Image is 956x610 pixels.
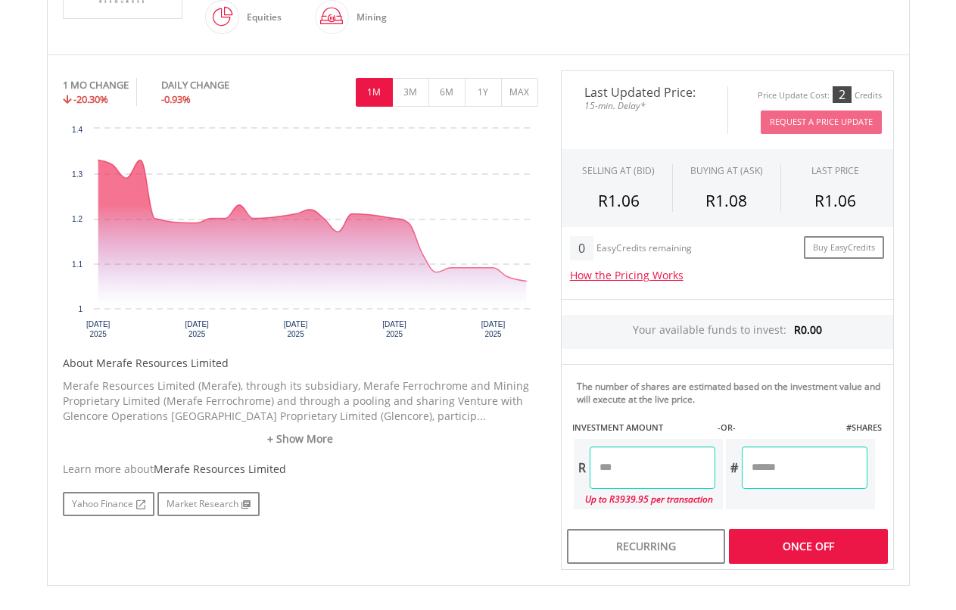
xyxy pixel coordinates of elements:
[284,320,308,338] text: [DATE] 2025
[72,170,83,179] text: 1.3
[794,322,822,337] span: R0.00
[811,164,859,177] div: LAST PRICE
[814,190,856,211] span: R1.06
[726,447,742,489] div: #
[758,90,830,101] div: Price Update Cost:
[63,121,538,348] svg: Interactive chart
[582,164,655,177] div: SELLING AT (BID)
[598,190,640,211] span: R1.06
[63,431,538,447] a: + Show More
[356,78,393,107] button: 1M
[382,320,406,338] text: [DATE] 2025
[570,236,593,260] div: 0
[465,78,502,107] button: 1Y
[428,78,466,107] button: 6M
[804,236,884,260] a: Buy EasyCredits
[573,86,716,98] span: Last Updated Price:
[72,260,83,269] text: 1.1
[154,462,286,476] span: Merafe Resources Limited
[567,529,725,564] div: Recurring
[72,126,83,134] text: 1.4
[481,320,506,338] text: [DATE] 2025
[573,98,716,113] span: 15-min. Delay*
[501,78,538,107] button: MAX
[761,110,882,134] button: Request A Price Update
[729,529,887,564] div: Once Off
[833,86,852,103] div: 2
[705,190,747,211] span: R1.08
[63,378,538,424] p: Merafe Resources Limited (Merafe), through its subsidiary, Merafe Ferrochrome and Mining Propriet...
[86,320,111,338] text: [DATE] 2025
[78,305,83,313] text: 1
[63,462,538,477] div: Learn more about
[73,92,108,106] span: -20.30%
[574,447,590,489] div: R
[161,78,280,92] div: DAILY CHANGE
[157,492,260,516] a: Market Research
[63,78,129,92] div: 1 MO CHANGE
[63,121,538,348] div: Chart. Highcharts interactive chart.
[718,422,736,434] label: -OR-
[63,492,154,516] a: Yahoo Finance
[570,268,684,282] a: How the Pricing Works
[574,489,715,509] div: Up to R3939.95 per transaction
[572,422,663,434] label: INVESTMENT AMOUNT
[185,320,209,338] text: [DATE] 2025
[855,90,882,101] div: Credits
[577,380,887,406] div: The number of shares are estimated based on the investment value and will execute at the live price.
[161,92,191,106] span: -0.93%
[846,422,882,434] label: #SHARES
[392,78,429,107] button: 3M
[72,215,83,223] text: 1.2
[562,315,893,349] div: Your available funds to invest:
[596,243,692,256] div: EasyCredits remaining
[63,356,538,371] h5: About Merafe Resources Limited
[690,164,763,177] span: BUYING AT (ASK)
